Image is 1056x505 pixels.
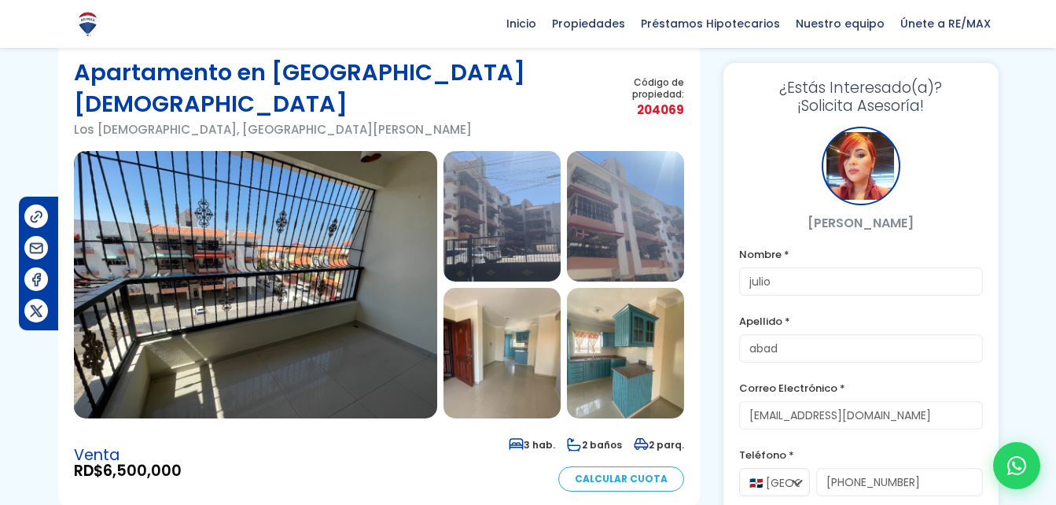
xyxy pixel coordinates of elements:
[607,100,684,120] span: 204069
[567,438,622,452] span: 2 baños
[558,466,684,492] a: Calcular Cuota
[739,311,983,331] label: Apellido *
[443,288,561,418] img: Apartamento en Los Trinitarios
[74,463,182,479] span: RD$
[499,12,544,35] span: Inicio
[443,151,561,282] img: Apartamento en Los Trinitarios
[633,12,788,35] span: Préstamos Hipotecarios
[739,445,983,465] label: Teléfono *
[567,288,684,418] img: Apartamento en Los Trinitarios
[788,12,892,35] span: Nuestro equipo
[739,213,983,233] p: [PERSON_NAME]
[739,79,983,115] h3: ¡Solicita Asesoría!
[739,245,983,264] label: Nombre *
[74,57,607,120] h1: Apartamento en [GEOGRAPHIC_DATA][DEMOGRAPHIC_DATA]
[28,303,45,319] img: Compartir
[28,208,45,225] img: Compartir
[739,378,983,398] label: Correo Electrónico *
[28,240,45,256] img: Compartir
[74,120,607,139] p: Los [DEMOGRAPHIC_DATA], [GEOGRAPHIC_DATA][PERSON_NAME]
[74,448,182,463] span: Venta
[816,468,983,496] input: 123-456-7890
[544,12,633,35] span: Propiedades
[634,438,684,452] span: 2 parq.
[74,151,437,418] img: Apartamento en Los Trinitarios
[607,76,684,100] span: Código de propiedad:
[567,151,684,282] img: Apartamento en Los Trinitarios
[74,10,101,38] img: Logo de REMAX
[739,79,983,97] span: ¿Estás Interesado(a)?
[103,460,182,481] span: 6,500,000
[509,438,555,452] span: 3 hab.
[892,12,999,35] span: Únete a RE/MAX
[822,127,900,205] div: Maricela Dominguez
[28,271,45,288] img: Compartir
